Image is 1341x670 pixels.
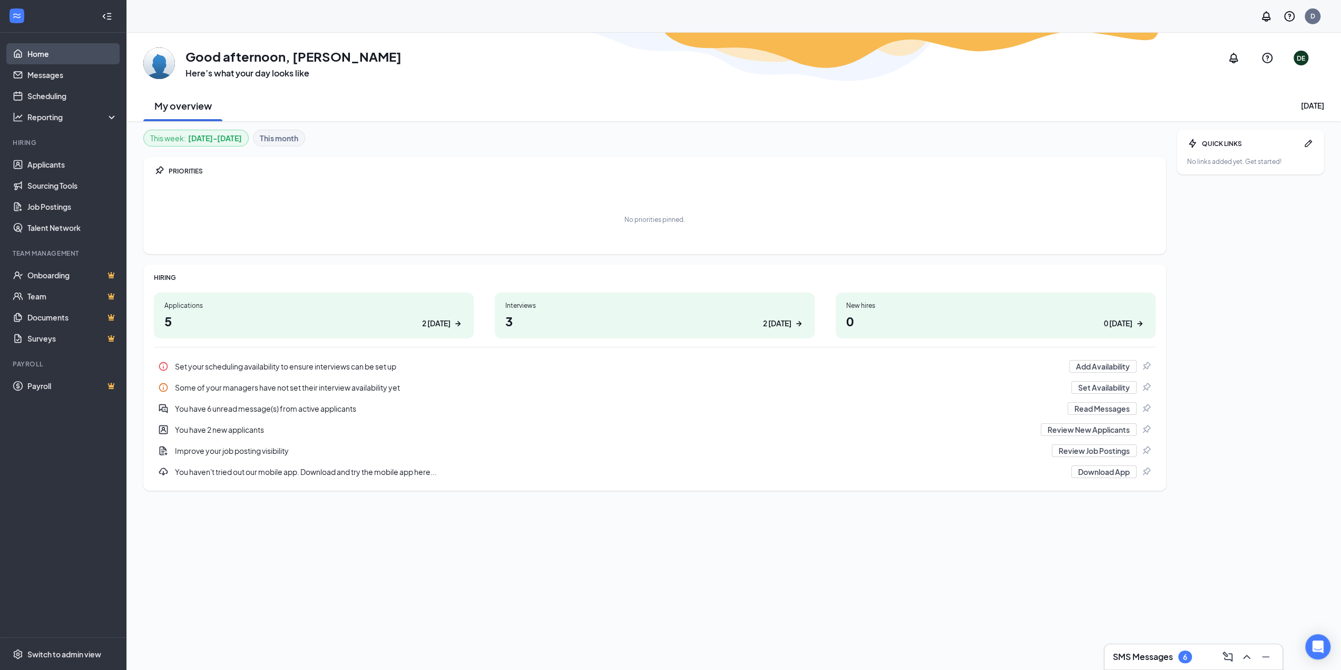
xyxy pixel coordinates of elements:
svg: Pin [1141,361,1151,372]
svg: Pin [154,166,164,176]
svg: Notifications [1227,52,1240,64]
div: Some of your managers have not set their interview availability yet [154,377,1156,398]
button: Read Messages [1068,402,1137,415]
div: Set your scheduling availability to ensure interviews can be set up [175,361,1063,372]
div: Some of your managers have not set their interview availability yet [175,382,1065,393]
svg: QuestionInfo [1283,10,1296,23]
a: Talent Network [27,217,118,238]
svg: ArrowRight [453,318,463,329]
button: ChevronUp [1238,648,1255,665]
button: Add Availability [1069,360,1137,373]
div: Open Intercom Messenger [1305,634,1330,659]
a: New hires00 [DATE]ArrowRight [836,293,1156,338]
div: You have 6 unread message(s) from active applicants [154,398,1156,419]
div: QUICK LINKS [1202,139,1299,148]
button: ComposeMessage [1219,648,1236,665]
svg: Pin [1141,467,1151,477]
a: DoubleChatActiveYou have 6 unread message(s) from active applicantsRead MessagesPin [154,398,1156,419]
button: Review New Applicants [1041,423,1137,436]
div: PRIORITIES [169,167,1156,176]
svg: Info [158,361,169,372]
svg: DocumentAdd [158,445,169,456]
div: [DATE] [1301,100,1324,111]
div: Payroll [13,360,115,368]
svg: Pin [1141,424,1151,435]
div: You haven't tried out our mobile app. Download and try the mobile app here... [175,467,1065,477]
h1: 5 [164,312,463,330]
svg: Bolt [1187,138,1198,149]
svg: Settings [13,649,23,659]
div: New hires [846,301,1145,310]
svg: WorkstreamLogo [12,11,22,21]
div: No links added yet. Get started! [1187,157,1314,166]
div: Hiring [13,138,115,147]
button: Set Availability [1071,381,1137,394]
button: Download App [1071,465,1137,478]
a: DocumentAddImprove your job posting visibilityReview Job PostingsPin [154,440,1156,461]
b: [DATE] - [DATE] [188,132,242,144]
div: Interviews [505,301,804,310]
a: UserEntityYou have 2 new applicantsReview New ApplicantsPin [154,419,1156,440]
svg: ComposeMessage [1221,650,1234,663]
a: InfoSet your scheduling availability to ensure interviews can be set upAdd AvailabilityPin [154,356,1156,377]
div: This week : [150,132,242,144]
svg: Pin [1141,382,1151,393]
div: 0 [DATE] [1104,318,1132,329]
div: Applications [164,301,463,310]
div: D [1310,12,1315,21]
a: DownloadYou haven't tried out our mobile app. Download and try the mobile app here...Download AppPin [154,461,1156,482]
a: Scheduling [27,85,118,106]
svg: ArrowRight [1134,318,1145,329]
svg: Pin [1141,403,1151,414]
div: HIRING [154,273,1156,282]
b: This month [260,132,298,144]
a: Home [27,43,118,64]
div: Set your scheduling availability to ensure interviews can be set up [154,356,1156,377]
h3: Here’s what your day looks like [185,67,402,79]
svg: Info [158,382,169,393]
div: 2 [DATE] [422,318,451,329]
a: Interviews32 [DATE]ArrowRight [495,293,815,338]
div: 2 [DATE] [763,318,791,329]
a: TeamCrown [27,286,118,307]
a: Applicants [27,154,118,175]
button: Minimize [1257,648,1274,665]
div: No priorities pinned. [624,215,685,224]
h2: My overview [154,99,212,112]
h1: Good afternoon, [PERSON_NAME] [185,47,402,65]
div: You have 2 new applicants [175,424,1034,435]
div: Improve your job posting visibility [175,445,1045,456]
div: Improve your job posting visibility [154,440,1156,461]
div: You have 6 unread message(s) from active applicants [175,403,1061,414]
h3: SMS Messages [1113,651,1173,663]
button: Review Job Postings [1052,444,1137,457]
a: Job Postings [27,196,118,217]
div: Switch to admin view [27,649,101,659]
svg: ArrowRight [794,318,804,329]
svg: QuestionInfo [1261,52,1274,64]
a: Sourcing Tools [27,175,118,196]
h1: 0 [846,312,1145,330]
a: OnboardingCrown [27,265,118,286]
svg: Notifications [1260,10,1273,23]
a: InfoSome of your managers have not set their interview availability yetSet AvailabilityPin [154,377,1156,398]
div: 6 [1183,653,1187,662]
a: Applications52 [DATE]ArrowRight [154,293,474,338]
div: Team Management [13,249,115,258]
div: You haven't tried out our mobile app. Download and try the mobile app here... [154,461,1156,482]
a: Messages [27,64,118,85]
svg: UserEntity [158,424,169,435]
svg: Analysis [13,112,23,122]
a: SurveysCrown [27,328,118,349]
svg: Pen [1303,138,1314,149]
div: DE [1297,54,1305,63]
svg: Download [158,467,169,477]
div: You have 2 new applicants [154,419,1156,440]
svg: Collapse [102,11,112,22]
svg: ChevronUp [1240,650,1253,663]
div: Reporting [27,112,118,122]
a: PayrollCrown [27,375,118,396]
img: Dean [143,47,175,79]
svg: Pin [1141,445,1151,456]
h1: 3 [505,312,804,330]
